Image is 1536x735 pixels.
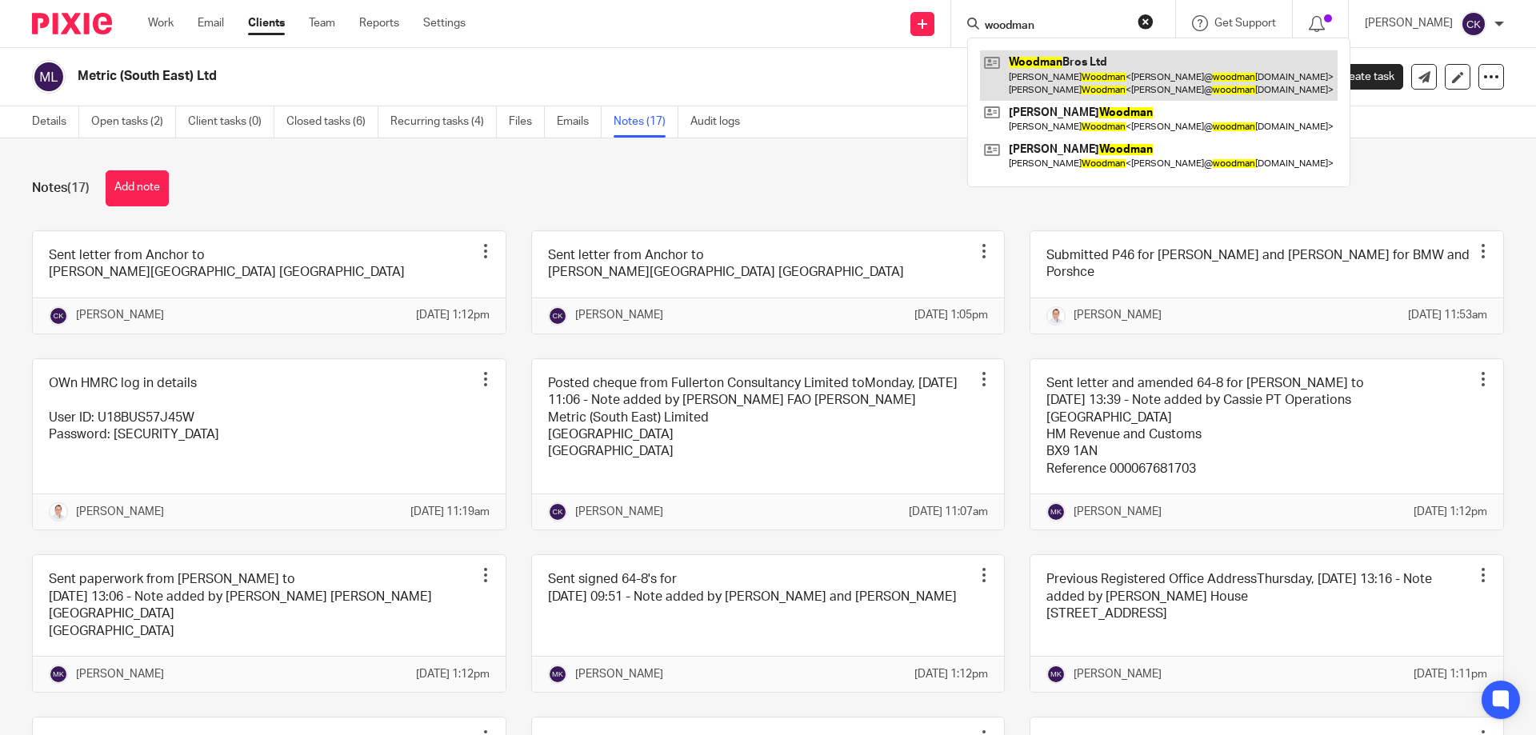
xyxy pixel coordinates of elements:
a: Files [509,106,545,138]
p: [DATE] 1:05pm [914,307,988,323]
a: Work [148,15,174,31]
img: svg%3E [548,502,567,521]
a: Email [198,15,224,31]
a: Create task [1310,64,1403,90]
a: Open tasks (2) [91,106,176,138]
span: (17) [67,182,90,194]
img: svg%3E [548,665,567,684]
a: Audit logs [690,106,752,138]
a: Details [32,106,79,138]
a: Clients [248,15,285,31]
img: Pixie [32,13,112,34]
p: [PERSON_NAME] [1074,307,1162,323]
p: [PERSON_NAME] [76,307,164,323]
h1: Notes [32,180,90,197]
p: [PERSON_NAME] [1365,15,1453,31]
p: [PERSON_NAME] [1074,504,1162,520]
img: svg%3E [548,306,567,326]
p: [PERSON_NAME] [76,666,164,682]
p: [PERSON_NAME] [575,666,663,682]
p: [PERSON_NAME] [575,504,663,520]
p: [DATE] 1:11pm [1414,666,1487,682]
a: Settings [423,15,466,31]
img: svg%3E [1461,11,1486,37]
img: accounting-firm-kent-will-wood-e1602855177279.jpg [1046,306,1066,326]
p: [DATE] 11:53am [1408,307,1487,323]
button: Add note [106,170,169,206]
p: [DATE] 11:19am [410,504,490,520]
p: [DATE] 11:07am [909,504,988,520]
a: Team [309,15,335,31]
a: Client tasks (0) [188,106,274,138]
img: svg%3E [1046,665,1066,684]
span: Get Support [1214,18,1276,29]
a: Emails [557,106,602,138]
img: svg%3E [49,665,68,684]
a: Closed tasks (6) [286,106,378,138]
img: svg%3E [1046,502,1066,521]
img: svg%3E [49,306,68,326]
a: Notes (17) [614,106,678,138]
p: [DATE] 1:12pm [416,307,490,323]
p: [DATE] 1:12pm [1414,504,1487,520]
a: Recurring tasks (4) [390,106,497,138]
p: [PERSON_NAME] [76,504,164,520]
a: Reports [359,15,399,31]
h2: Metric (South East) Ltd [78,68,1045,85]
img: accounting-firm-kent-will-wood-e1602855177279.jpg [49,502,68,521]
p: [DATE] 1:12pm [914,666,988,682]
img: svg%3E [32,60,66,94]
button: Clear [1138,14,1154,30]
p: [PERSON_NAME] [1074,666,1162,682]
p: [DATE] 1:12pm [416,666,490,682]
p: [PERSON_NAME] [575,307,663,323]
input: Search [983,19,1127,34]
